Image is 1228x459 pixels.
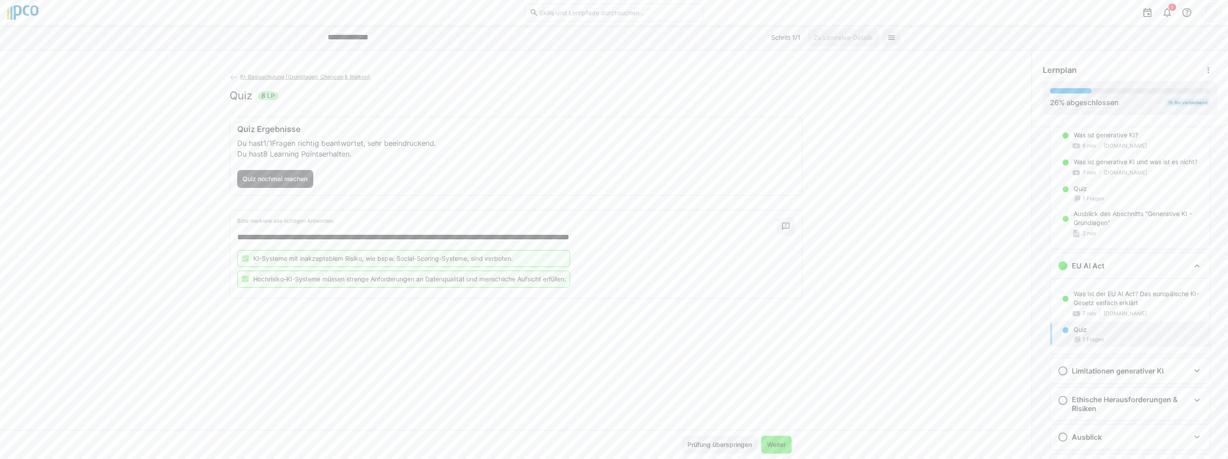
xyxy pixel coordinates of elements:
p: KI-Systeme mit inakzeptablem Risiko, wie bspw. Social-Scoring-Systeme, sind verboten. [253,254,513,263]
span: KI-Basisschulung (Grundlagen, Chancen & Risiken) [240,73,370,80]
h3: Ethische Herausforderungen & Risiken [1072,395,1190,413]
h2: Quiz [230,89,252,102]
span: Weiter [766,440,787,449]
a: KI-Basisschulung (Grundlagen, Chancen & Risiken) [230,73,371,80]
h3: Ausblick [1072,433,1102,442]
span: [DOMAIN_NAME] [1104,169,1147,176]
p: Du hast erhalten. [237,149,795,159]
span: [DOMAIN_NAME] [1104,142,1147,149]
span: 1 [1171,4,1173,10]
input: Skills und Lernpfade durchsuchen… [538,8,699,17]
span: 2 min [1083,230,1096,237]
span: 6 min [1083,142,1096,149]
h3: EU AI Act [1072,261,1104,270]
span: Prüfung überspringen [686,440,753,449]
button: Weiter [761,436,792,454]
p: Bitte markiere alle richtigen Antworten. [237,217,777,225]
p: Quiz [1074,325,1087,334]
span: 7 min [1083,169,1096,176]
p: Hochrisiko-KI-Systeme müssen strenge Anforderungen an Datenqualität und menschliche Aufsicht erfü... [253,275,566,284]
button: Zu Lernreise-Details [808,29,879,47]
button: Quiz nochmal machen [237,170,314,188]
span: [DOMAIN_NAME] [1104,310,1147,317]
p: Was ist der EU AI Act? Das europäische KI-Gesetz einfach erklärt [1074,289,1202,307]
span: Lernplan [1043,65,1077,75]
div: 1h 8m verbleibend [1165,99,1210,106]
p: Du hast Fragen richtig beantwortet, sehr beeindruckend. [237,138,795,149]
div: % abgeschlossen [1050,97,1119,108]
span: Zu Lernreise-Details [812,33,874,42]
p: Was ist generative KI und was ist es nicht? [1074,157,1198,166]
h3: Limitationen generativer KI [1072,366,1164,375]
span: Quiz nochmal machen [241,174,309,183]
p: Ausblick des Abschnitts "Generative KI - Grundlagen" [1074,209,1202,227]
p: Schritt 1/1 [771,33,801,42]
span: 7 min [1083,310,1096,317]
span: 1 Fragen [1083,195,1104,202]
span: 1/1 [263,139,272,148]
span: 8 LP [261,91,275,100]
span: 26 [1050,98,1059,107]
p: Quiz [1074,184,1087,193]
p: Was ist generative KI? [1074,131,1138,140]
span: 1 Fragen [1083,336,1104,343]
h3: Quiz Ergebnisse [237,124,795,134]
span: 8 Learning Points [263,149,322,158]
button: Prüfung überspringen [682,436,758,454]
